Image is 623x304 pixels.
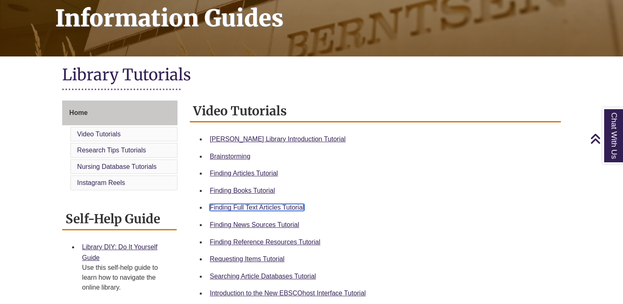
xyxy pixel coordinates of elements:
div: Guide Page Menu [62,101,177,192]
a: Back to Top [590,133,621,144]
a: Requesting Items Tutorial [210,255,284,262]
a: Finding Books Tutorial [210,187,275,194]
h2: Video Tutorials [190,101,560,122]
a: Finding News Sources Tutorial [210,221,299,228]
a: Finding Articles Tutorial [210,170,278,177]
a: Research Tips Tutorials [77,147,146,154]
a: Video Tutorials [77,131,121,138]
a: Home [62,101,177,125]
span: Home [69,109,87,116]
a: Brainstorming [210,153,250,160]
a: Nursing Database Tutorials [77,163,156,170]
a: Instagram Reels [77,179,125,186]
div: Use this self-help guide to learn how to navigate the online library. [82,263,170,292]
a: Introduction to the New EBSCOhost Interface Tutorial [210,290,366,297]
a: Library DIY: Do It Yourself Guide [82,243,157,261]
h2: Self-Help Guide [62,208,177,230]
a: Finding Full Text Articles Tutorial [210,204,304,211]
a: Finding Reference Resources Tutorial [210,239,320,246]
h1: Library Tutorials [62,65,560,87]
a: Searching Article Databases Tutorial [210,273,316,280]
a: [PERSON_NAME] Library Introduction Tutorial [210,136,345,143]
